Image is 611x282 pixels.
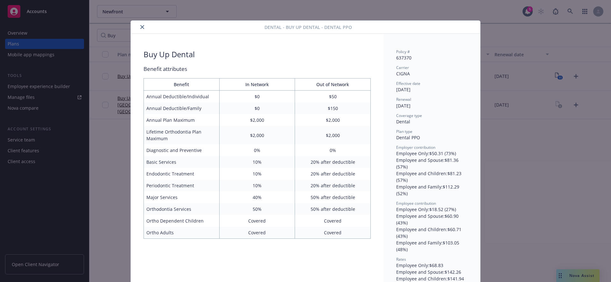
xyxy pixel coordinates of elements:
[144,180,220,191] td: Periodontic Treatment
[396,239,467,253] div: Employee and Family : $103.05 (48%)
[219,114,295,126] td: $2,000
[219,215,295,227] td: Covered
[295,180,371,191] td: 20% after deductible
[396,97,411,102] span: Renewal
[144,215,220,227] td: Ortho Dependent Children
[264,24,352,31] span: Dental - Buy Up Dental - Dental PPO
[295,91,371,103] td: $50
[396,269,467,275] div: Employee and Spouse : $142.26
[219,79,295,91] th: In Network
[396,102,467,109] div: [DATE]
[144,79,220,91] th: Benefit
[295,168,371,180] td: 20% after deductible
[396,201,436,206] span: Employee contribution
[396,183,467,197] div: Employee and Family : $112.29 (52%)
[396,226,467,239] div: Employee and Children : $60.71 (43%)
[396,145,435,150] span: Employer contribution
[144,126,220,144] td: Lifetime Orthodontia Plan Maximum
[396,118,467,125] div: Dental
[144,91,220,103] td: Annual Deductible/Individual
[396,206,467,213] div: Employee Only : $18.52 (27%)
[144,49,195,60] div: Buy Up Dental
[219,156,295,168] td: 10%
[144,191,220,203] td: Major Services
[396,81,420,86] span: Effective date
[396,49,410,54] span: Policy #
[396,150,467,157] div: Employee Only : $50.31 (73%)
[295,114,371,126] td: $2,000
[396,213,467,226] div: Employee and Spouse : $60.90 (43%)
[396,65,409,70] span: Carrier
[295,79,371,91] th: Out of Network
[219,168,295,180] td: 10%
[295,102,371,114] td: $150
[138,23,146,31] button: close
[144,144,220,156] td: Diagnostic and Preventive
[295,144,371,156] td: 0%
[396,70,467,77] div: CIGNA
[295,203,371,215] td: 50% after deductible
[219,191,295,203] td: 40%
[396,157,467,170] div: Employee and Spouse : $81.36 (57%)
[396,257,406,262] span: Rates
[144,114,220,126] td: Annual Plan Maximum
[219,227,295,239] td: Covered
[295,191,371,203] td: 50% after deductible
[295,227,371,239] td: Covered
[295,156,371,168] td: 20% after deductible
[144,227,220,239] td: Ortho Adults
[219,91,295,103] td: $0
[396,86,467,93] div: [DATE]
[219,180,295,191] td: 10%
[219,203,295,215] td: 50%
[144,102,220,114] td: Annual Deductible/Family
[295,126,371,144] td: $2,000
[219,144,295,156] td: 0%
[396,54,467,61] div: 637370
[219,102,295,114] td: $0
[396,275,467,282] div: Employee and Children : $141.94
[396,134,467,141] div: Dental PPO
[144,168,220,180] td: Endodontic Treatment
[144,156,220,168] td: Basic Services
[396,113,422,118] span: Coverage type
[396,170,467,183] div: Employee and Children : $81.23 (57%)
[144,203,220,215] td: Orthodontia Services
[295,215,371,227] td: Covered
[396,262,467,269] div: Employee Only : $68.83
[144,65,371,73] div: Benefit attributes
[219,126,295,144] td: $2,000
[396,129,412,134] span: Plan type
